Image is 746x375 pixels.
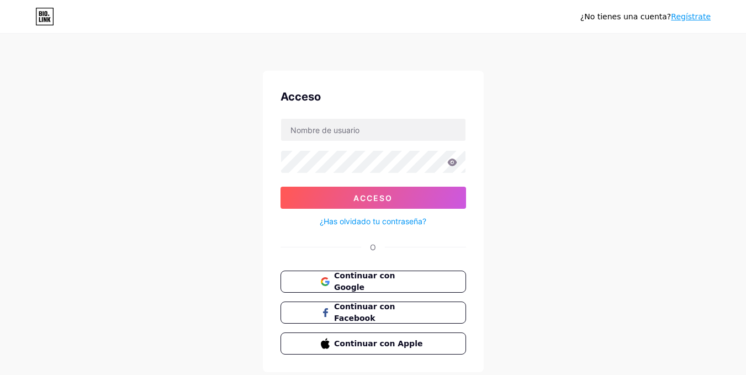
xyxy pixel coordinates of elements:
a: Regístrate [671,12,711,21]
button: Continuar con Apple [281,332,466,355]
button: Acceso [281,187,466,209]
font: O [370,242,376,252]
font: Continuar con Apple [334,339,422,348]
font: ¿No tienes una cuenta? [580,12,671,21]
a: ¿Has olvidado tu contraseña? [320,215,426,227]
input: Nombre de usuario [281,119,465,141]
button: Continuar con Facebook [281,302,466,324]
font: Acceso [281,90,321,103]
button: Continuar con Google [281,271,466,293]
font: Continuar con Google [334,271,395,292]
font: Continuar con Facebook [334,302,395,323]
font: Acceso [353,193,393,203]
font: ¿Has olvidado tu contraseña? [320,216,426,226]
